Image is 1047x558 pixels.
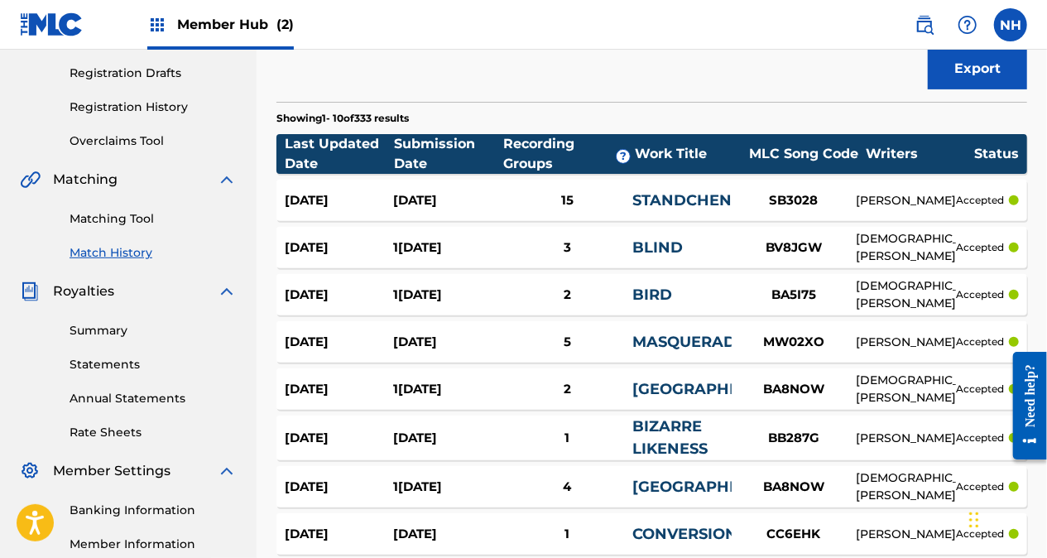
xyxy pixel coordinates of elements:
span: Member Settings [53,461,170,481]
a: [GEOGRAPHIC_DATA] [632,478,802,496]
a: Member Information [70,536,237,553]
img: search [915,15,934,35]
p: accepted [956,193,1004,208]
div: [DATE] [285,478,393,497]
a: BIZARRE LIKENESS [632,417,708,458]
div: Help [951,8,984,41]
a: Matching Tool [70,210,237,228]
div: [DATE] [393,191,502,210]
div: Submission Date [394,134,503,174]
p: accepted [956,240,1004,255]
a: Annual Statements [70,390,237,407]
div: 2 [502,286,632,305]
div: [DATE] [285,238,393,257]
span: Royalties [53,281,114,301]
div: BV8JGW [732,238,856,257]
div: 1[DATE] [393,286,502,305]
div: 15 [502,191,632,210]
div: Work Title [635,144,742,164]
div: 2 [502,380,632,399]
a: MASQUERADE [632,333,746,351]
iframe: Resource Center [1001,339,1047,473]
p: accepted [956,287,1004,302]
a: Registration History [70,99,237,116]
div: [DEMOGRAPHIC_DATA][PERSON_NAME] [856,277,956,312]
div: MW02XO [732,333,856,352]
div: [DATE] [285,429,393,448]
div: Status [974,144,1019,164]
p: accepted [956,334,1004,349]
a: BLIND [632,238,683,257]
div: [PERSON_NAME] [856,526,956,543]
div: [DEMOGRAPHIC_DATA][PERSON_NAME] [856,230,956,265]
a: Summary [70,322,237,339]
a: Rate Sheets [70,424,237,441]
p: accepted [956,479,1004,494]
div: 3 [502,238,632,257]
div: 1[DATE] [393,238,502,257]
div: [DATE] [393,429,502,448]
div: Writers [866,144,974,164]
div: Drag [969,495,979,545]
div: 1 [502,429,632,448]
div: BA5I75 [732,286,856,305]
div: Last Updated Date [285,134,394,174]
img: expand [217,461,237,481]
img: Member Settings [20,461,40,481]
div: [DATE] [285,191,393,210]
a: Statements [70,356,237,373]
div: User Menu [994,8,1027,41]
div: 1[DATE] [393,380,502,399]
a: Banking Information [70,502,237,519]
img: help [958,15,977,35]
div: [DEMOGRAPHIC_DATA][PERSON_NAME] [856,372,956,406]
div: [DATE] [393,525,502,544]
span: Member Hub [177,15,294,34]
button: Export [928,48,1027,89]
div: [PERSON_NAME] [856,430,956,447]
img: Top Rightsholders [147,15,167,35]
div: 1 [502,525,632,544]
div: [DATE] [393,333,502,352]
a: [GEOGRAPHIC_DATA] [632,380,802,398]
a: Match History [70,244,237,262]
div: [DATE] [285,380,393,399]
div: CC6EHK [732,525,856,544]
div: [DATE] [285,333,393,352]
div: SB3028 [732,191,856,210]
p: Showing 1 - 10 of 333 results [276,111,409,126]
a: CONVERSION [632,525,737,543]
div: [DATE] [285,525,393,544]
div: MLC Song Code [742,144,866,164]
p: accepted [956,382,1004,397]
img: expand [217,170,237,190]
p: accepted [956,527,1004,541]
img: expand [217,281,237,301]
div: 1[DATE] [393,478,502,497]
div: [DATE] [285,286,393,305]
div: Recording Groups [503,134,635,174]
a: BIRD [632,286,672,304]
div: 5 [502,333,632,352]
img: Matching [20,170,41,190]
span: Matching [53,170,118,190]
a: Overclaims Tool [70,132,237,150]
div: [PERSON_NAME] [856,192,956,209]
a: Registration Drafts [70,65,237,82]
div: BB287G [732,429,856,448]
div: [PERSON_NAME] [856,334,956,351]
span: (2) [276,17,294,32]
div: BA8NOW [732,478,856,497]
a: STANDCHEN [632,191,732,209]
img: Royalties [20,281,40,301]
div: BA8NOW [732,380,856,399]
img: MLC Logo [20,12,84,36]
iframe: Chat Widget [964,479,1047,558]
div: 4 [502,478,632,497]
span: ? [617,150,630,163]
a: Public Search [908,8,941,41]
div: [DEMOGRAPHIC_DATA][PERSON_NAME] [856,469,956,504]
